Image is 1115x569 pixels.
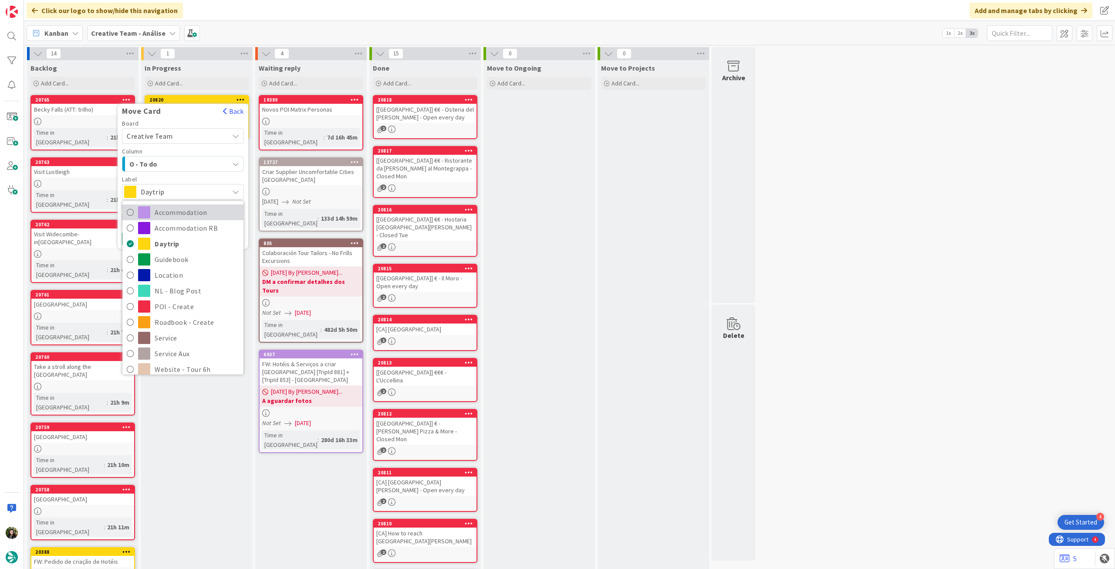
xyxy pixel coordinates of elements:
span: : [318,214,319,223]
div: 21h 9m [108,398,132,407]
span: Kanban [44,28,68,38]
div: Colaboración Tour Tailors - No Frills Excursions [260,247,362,266]
span: Service [155,331,239,344]
div: 20816[[GEOGRAPHIC_DATA]] €€ - Hostaria [GEOGRAPHIC_DATA][PERSON_NAME] - Closed Tue [374,206,476,241]
div: 20810 [378,521,476,527]
div: 21h 1m [108,133,132,142]
div: 20811 [378,470,476,476]
a: Guidebook [122,252,243,267]
div: 19389Novos POI Matrix Personas [260,96,362,115]
div: Time in [GEOGRAPHIC_DATA] [34,393,107,412]
a: 20820Move CardBackBoardCreative TeamColumnO - To doO - To doLabelDaytripAccommodationAccommodatio... [145,95,249,140]
div: Time in [GEOGRAPHIC_DATA] [262,128,324,147]
span: Add Card... [612,79,639,87]
b: Creative Team - Análise [91,29,166,37]
div: 21h 11m [105,522,132,532]
span: 2x [954,29,966,37]
div: 13727 [264,159,362,165]
span: : [107,265,108,275]
a: 20760Take a stroll along the [GEOGRAPHIC_DATA]Time in [GEOGRAPHIC_DATA]:21h 9m [30,352,135,416]
a: 20758[GEOGRAPHIC_DATA]Time in [GEOGRAPHIC_DATA]:21h 11m [30,485,135,540]
div: 20811 [374,469,476,477]
span: 2 [381,243,386,249]
div: 20810[CA] How to reach [GEOGRAPHIC_DATA][PERSON_NAME] [374,520,476,547]
div: Becky Falls (ATT: trilho) [31,104,134,115]
span: 2 [381,447,386,453]
div: 20812[[GEOGRAPHIC_DATA]] € - [PERSON_NAME] Pizza & More - Closed Mon [374,410,476,445]
div: 20760Take a stroll along the [GEOGRAPHIC_DATA] [31,353,134,380]
div: Criar Supplier Uncomfortable Cities [GEOGRAPHIC_DATA] [260,166,362,185]
div: Visit Widecombe-in[GEOGRAPHIC_DATA] [31,228,134,248]
div: [[GEOGRAPHIC_DATA]] €€€ - L'Uccellina [374,367,476,386]
span: 1 [160,48,175,59]
span: 2 [381,126,386,131]
div: 20763 [35,159,134,165]
div: 20762Visit Widecombe-in[GEOGRAPHIC_DATA] [31,221,134,248]
div: Time in [GEOGRAPHIC_DATA] [34,128,107,147]
img: Visit kanbanzone.com [6,6,18,18]
a: Roadbook - Create [122,314,243,330]
div: 21h 7m [108,327,132,337]
div: [CA] [GEOGRAPHIC_DATA][PERSON_NAME] - Open every day [374,477,476,496]
div: 20758 [31,486,134,494]
div: [CA] [GEOGRAPHIC_DATA] [374,324,476,335]
div: 20814 [374,316,476,324]
span: Board [122,120,139,126]
a: 20763Visit LustleighTime in [GEOGRAPHIC_DATA]:21h 2m [30,157,135,213]
div: Archive [722,72,745,83]
div: [[GEOGRAPHIC_DATA]] €€ - Hostaria [GEOGRAPHIC_DATA][PERSON_NAME] - Closed Tue [374,214,476,241]
div: 7d 16h 45m [325,133,360,142]
div: Time in [GEOGRAPHIC_DATA] [34,190,107,209]
span: Move to Projects [601,64,655,72]
div: 20814 [378,317,476,323]
div: [[GEOGRAPHIC_DATA]] €€ - Ristorante da [PERSON_NAME] al Montegrappa - Closed Mon [374,155,476,182]
div: [CA] How to reach [GEOGRAPHIC_DATA][PERSON_NAME] [374,528,476,547]
span: Backlog [30,64,57,72]
span: Support [18,1,40,12]
div: 20817 [378,148,476,154]
span: Daytrip [141,186,224,198]
div: 133d 14h 59m [319,214,360,223]
span: Add Card... [383,79,411,87]
span: 2 [381,184,386,190]
a: 20815[[GEOGRAPHIC_DATA]] € - Il Moro - Open every day [373,264,477,308]
div: FW: Hotéis & Serviços a criar [GEOGRAPHIC_DATA] [TripId 881] + [TripId 853] - [GEOGRAPHIC_DATA] [260,358,362,385]
div: 21h 4m [108,265,132,275]
span: In Progress [145,64,181,72]
i: Not Set [292,198,311,205]
div: 20765 [31,96,134,104]
span: Done [373,64,389,72]
div: Time in [GEOGRAPHIC_DATA] [262,430,318,450]
div: 21h 2m [108,195,132,204]
span: Service Aux [155,347,239,360]
div: 19389 [260,96,362,104]
span: [DATE] [262,197,278,206]
span: O - To do [129,158,195,170]
div: 6937 [264,351,362,358]
div: 20762 [31,221,134,228]
div: Time in [GEOGRAPHIC_DATA] [262,320,321,339]
b: A aguardar fotos [262,396,360,405]
div: 20813 [374,359,476,367]
div: 805 [260,239,362,247]
div: 20761 [35,292,134,298]
div: [[GEOGRAPHIC_DATA]] € - Il Moro - Open every day [374,273,476,292]
span: Accommodation RB [155,221,239,235]
div: 20762 [35,221,134,228]
div: 20388 [35,549,134,555]
input: Quick Filter... [987,25,1052,41]
div: 20820Move CardBackBoardCreative TeamColumnO - To doO - To doLabelDaytripAccommodationAccommodatio... [145,96,248,104]
span: NL - Blog Post [155,284,239,297]
span: Location [155,269,239,282]
div: 20759 [35,424,134,430]
div: 20815 [378,266,476,272]
a: 20765Becky Falls (ATT: trilho)Time in [GEOGRAPHIC_DATA]:21h 1m [30,95,135,150]
div: 20818[[GEOGRAPHIC_DATA]] €€ - Osteria del [PERSON_NAME] - Open every day [374,96,476,123]
a: 13727Criar Supplier Uncomfortable Cities [GEOGRAPHIC_DATA][DATE]Not SetTime in [GEOGRAPHIC_DATA]:... [259,157,363,232]
div: 20765 [35,97,134,103]
div: 20817 [374,147,476,155]
a: Accommodation RB [122,220,243,236]
div: Novos POI Matrix Personas [260,104,362,115]
div: 20816 [374,206,476,214]
div: 20763 [31,158,134,166]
